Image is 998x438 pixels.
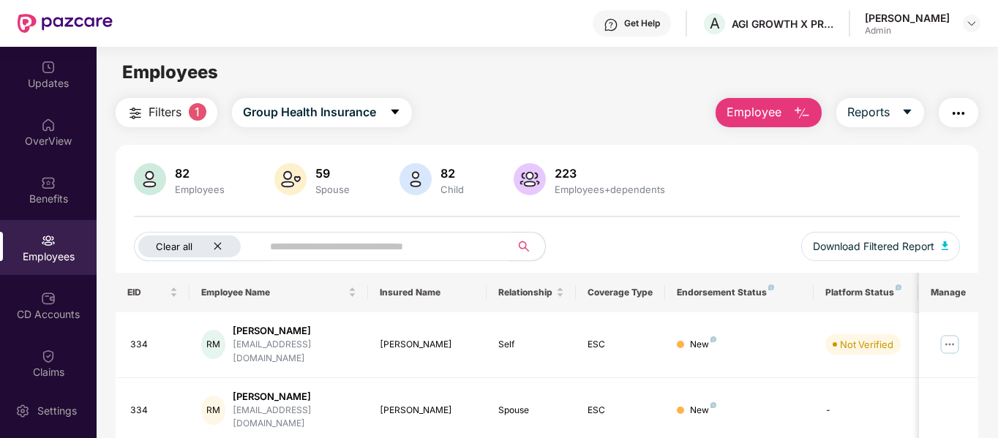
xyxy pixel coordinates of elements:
th: Relationship [487,273,576,312]
span: Employee Name [201,287,345,298]
div: 223 [552,166,668,181]
span: 1 [189,103,206,121]
img: svg+xml;base64,PHN2ZyB4bWxucz0iaHR0cDovL3d3dy53My5vcmcvMjAwMC9zdmciIHhtbG5zOnhsaW5rPSJodHRwOi8vd3... [399,163,432,195]
div: Platform Status [825,287,906,298]
th: Employee Name [190,273,368,312]
div: AGI GROWTH X PRIVATE LIMITED [732,17,834,31]
th: Manage [919,273,978,312]
div: Endorsement Status [677,287,802,298]
img: svg+xml;base64,PHN2ZyB4bWxucz0iaHR0cDovL3d3dy53My5vcmcvMjAwMC9zdmciIHhtbG5zOnhsaW5rPSJodHRwOi8vd3... [274,163,307,195]
img: svg+xml;base64,PHN2ZyB4bWxucz0iaHR0cDovL3d3dy53My5vcmcvMjAwMC9zdmciIHdpZHRoPSI4IiBoZWlnaHQ9IjgiIH... [896,284,901,290]
span: Download Filtered Report [813,238,934,254]
div: Employees+dependents [552,184,668,195]
img: svg+xml;base64,PHN2ZyB4bWxucz0iaHR0cDovL3d3dy53My5vcmcvMjAwMC9zdmciIHhtbG5zOnhsaW5rPSJodHRwOi8vd3... [942,241,949,250]
button: search [509,232,546,261]
span: Clear all [156,241,192,252]
button: Reportscaret-down [836,98,924,127]
div: 59 [312,166,353,181]
img: svg+xml;base64,PHN2ZyB4bWxucz0iaHR0cDovL3d3dy53My5vcmcvMjAwMC9zdmciIHdpZHRoPSIyNCIgaGVpZ2h0PSIyNC... [127,105,144,122]
div: Employees [172,184,228,195]
img: svg+xml;base64,PHN2ZyB4bWxucz0iaHR0cDovL3d3dy53My5vcmcvMjAwMC9zdmciIHhtbG5zOnhsaW5rPSJodHRwOi8vd3... [514,163,546,195]
img: svg+xml;base64,PHN2ZyB4bWxucz0iaHR0cDovL3d3dy53My5vcmcvMjAwMC9zdmciIHdpZHRoPSIyNCIgaGVpZ2h0PSIyNC... [950,105,967,122]
div: 82 [438,166,467,181]
div: Spouse [498,404,564,418]
div: RM [201,330,225,359]
div: Admin [865,25,950,37]
span: caret-down [389,106,401,119]
span: Filters [149,103,181,121]
button: Filters1 [116,98,217,127]
div: ESC [588,404,653,418]
img: svg+xml;base64,PHN2ZyB4bWxucz0iaHR0cDovL3d3dy53My5vcmcvMjAwMC9zdmciIHdpZHRoPSI4IiBoZWlnaHQ9IjgiIH... [710,336,716,342]
span: Group Health Insurance [243,103,376,121]
img: svg+xml;base64,PHN2ZyBpZD0iRHJvcGRvd24tMzJ4MzIiIHhtbG5zPSJodHRwOi8vd3d3LnczLm9yZy8yMDAwL3N2ZyIgd2... [966,18,978,29]
div: New [690,404,716,418]
button: Employee [716,98,822,127]
span: Employee [727,103,781,121]
th: EID [116,273,190,312]
div: Spouse [312,184,353,195]
span: Employees [122,61,218,83]
span: A [710,15,720,32]
div: [PERSON_NAME] [380,338,476,352]
div: Get Help [624,18,660,29]
div: [PERSON_NAME] [865,11,950,25]
img: svg+xml;base64,PHN2ZyBpZD0iQ2xhaW0iIHhtbG5zPSJodHRwOi8vd3d3LnczLm9yZy8yMDAwL3N2ZyIgd2lkdGg9IjIwIi... [41,349,56,363]
button: Clear allclose [134,232,267,261]
img: svg+xml;base64,PHN2ZyBpZD0iSGVscC0zMngzMiIgeG1sbnM9Imh0dHA6Ly93d3cudzMub3JnLzIwMDAvc3ZnIiB3aWR0aD... [604,18,618,32]
img: manageButton [938,333,961,356]
img: svg+xml;base64,PHN2ZyBpZD0iSG9tZSIgeG1sbnM9Imh0dHA6Ly93d3cudzMub3JnLzIwMDAvc3ZnIiB3aWR0aD0iMjAiIG... [41,118,56,132]
img: svg+xml;base64,PHN2ZyBpZD0iQ0RfQWNjb3VudHMiIGRhdGEtbmFtZT0iQ0QgQWNjb3VudHMiIHhtbG5zPSJodHRwOi8vd3... [41,291,56,306]
img: svg+xml;base64,PHN2ZyBpZD0iQmVuZWZpdHMiIHhtbG5zPSJodHRwOi8vd3d3LnczLm9yZy8yMDAwL3N2ZyIgd2lkdGg9Ij... [41,175,56,190]
div: [PERSON_NAME] [380,404,476,418]
div: [PERSON_NAME] [233,390,356,404]
img: svg+xml;base64,PHN2ZyBpZD0iVXBkYXRlZCIgeG1sbnM9Imh0dHA6Ly93d3cudzMub3JnLzIwMDAvc3ZnIiB3aWR0aD0iMj... [41,60,56,75]
div: 334 [130,338,179,352]
div: [EMAIL_ADDRESS][DOMAIN_NAME] [233,338,356,366]
img: svg+xml;base64,PHN2ZyB4bWxucz0iaHR0cDovL3d3dy53My5vcmcvMjAwMC9zdmciIHhtbG5zOnhsaW5rPSJodHRwOi8vd3... [793,105,811,122]
span: close [213,241,222,251]
span: EID [127,287,168,298]
img: svg+xml;base64,PHN2ZyB4bWxucz0iaHR0cDovL3d3dy53My5vcmcvMjAwMC9zdmciIHdpZHRoPSI4IiBoZWlnaHQ9IjgiIH... [710,402,716,408]
span: Reports [847,103,890,121]
th: Insured Name [368,273,487,312]
button: Download Filtered Report [801,232,961,261]
div: Not Verified [840,337,893,352]
img: svg+xml;base64,PHN2ZyBpZD0iRW1wbG95ZWVzIiB4bWxucz0iaHR0cDovL3d3dy53My5vcmcvMjAwMC9zdmciIHdpZHRoPS... [41,233,56,248]
div: Self [498,338,564,352]
div: 334 [130,404,179,418]
span: Relationship [498,287,553,298]
img: svg+xml;base64,PHN2ZyBpZD0iU2V0dGluZy0yMHgyMCIgeG1sbnM9Imh0dHA6Ly93d3cudzMub3JnLzIwMDAvc3ZnIiB3aW... [15,404,30,418]
img: svg+xml;base64,PHN2ZyB4bWxucz0iaHR0cDovL3d3dy53My5vcmcvMjAwMC9zdmciIHhtbG5zOnhsaW5rPSJodHRwOi8vd3... [134,163,166,195]
span: caret-down [901,106,913,119]
div: RM [201,396,225,425]
img: svg+xml;base64,PHN2ZyB4bWxucz0iaHR0cDovL3d3dy53My5vcmcvMjAwMC9zdmciIHdpZHRoPSI4IiBoZWlnaHQ9IjgiIH... [768,284,774,290]
div: [EMAIL_ADDRESS][DOMAIN_NAME] [233,404,356,431]
div: 82 [172,166,228,181]
img: New Pazcare Logo [18,14,113,33]
button: Group Health Insurancecaret-down [232,98,412,127]
span: search [509,241,538,252]
div: Settings [33,404,81,418]
th: Coverage Type [576,273,665,312]
div: Child [438,184,467,195]
div: New [690,338,716,352]
div: ESC [588,338,653,352]
div: [PERSON_NAME] [233,324,356,338]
